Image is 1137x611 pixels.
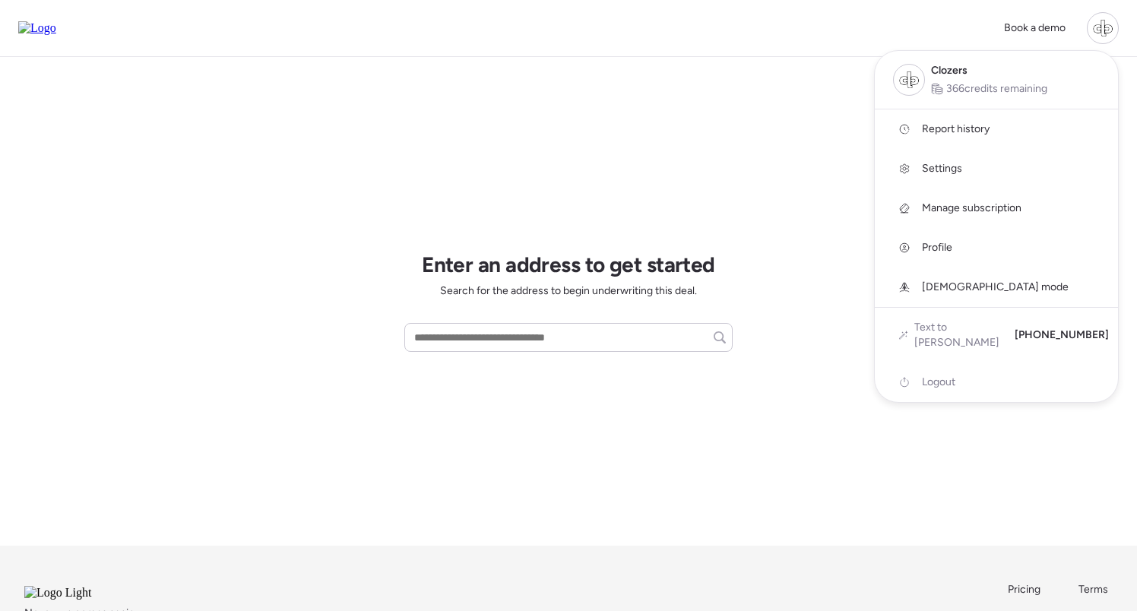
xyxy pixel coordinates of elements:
span: Profile [922,240,952,255]
a: Text to [PERSON_NAME] [899,320,1002,350]
span: Book a demo [1004,21,1066,34]
a: Settings [875,149,1118,188]
span: [DEMOGRAPHIC_DATA] mode [922,280,1069,295]
a: Pricing [1008,582,1042,597]
img: Logo Light [24,586,132,600]
span: Pricing [1008,583,1040,596]
span: Clozers [931,63,968,78]
span: [PHONE_NUMBER] [1015,328,1109,343]
span: 366 credits remaining [946,81,1047,97]
span: Manage subscription [922,201,1021,216]
span: Settings [922,161,962,176]
img: Logo [18,21,56,35]
span: Terms [1078,583,1108,596]
span: Text to [PERSON_NAME] [914,320,1002,350]
span: Report history [922,122,990,137]
a: Report history [875,109,1118,149]
a: Profile [875,228,1118,268]
span: Logout [922,375,955,390]
a: Manage subscription [875,188,1118,228]
a: Terms [1078,582,1113,597]
a: [DEMOGRAPHIC_DATA] mode [875,268,1118,307]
